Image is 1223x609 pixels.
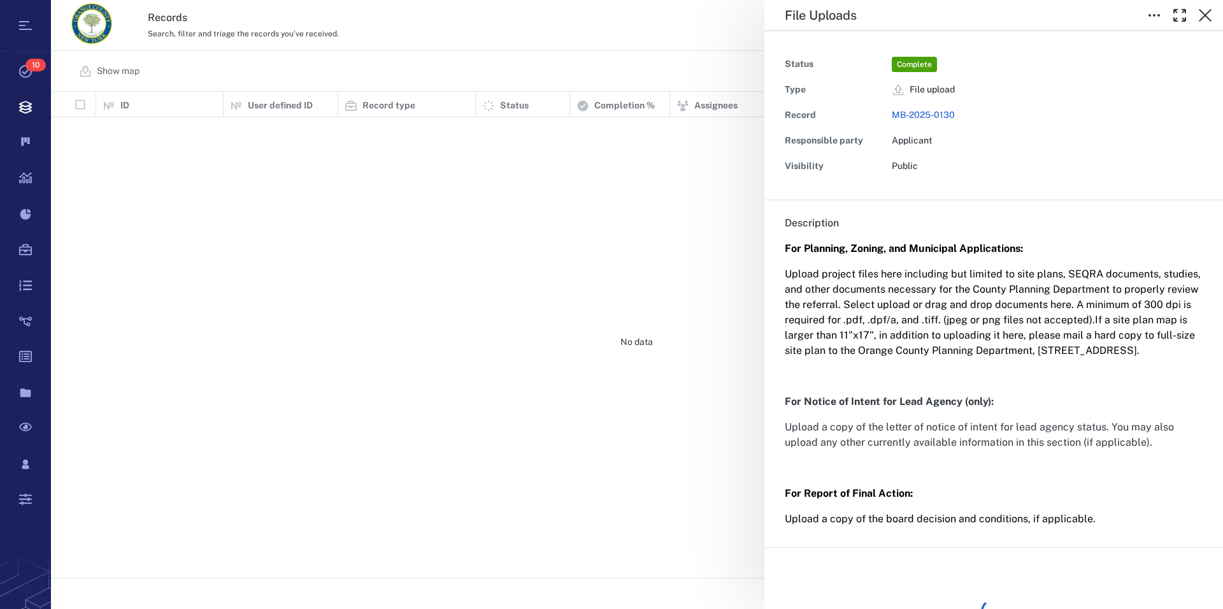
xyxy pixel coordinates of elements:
h6: Description [785,216,1203,231]
span: Applicant [892,135,933,145]
span: Public [892,161,918,171]
h5: File Uploads [785,8,857,24]
div: Status [785,55,887,73]
strong: For Report of Final Action: [785,487,913,499]
span: Complete [894,59,934,70]
div: Responsible party [785,132,887,150]
span: If a site plan map is larger than 11"x17", in addition to uploading it here, please mail a hard c... [785,314,1195,356]
a: MB-2025-0130 [892,110,955,120]
strong: For Planning, Zoning, and Municipal Applications: [785,242,1023,254]
strong: For Notice of Intent for Lead Agency (only): [785,395,994,407]
button: Close [1192,3,1218,28]
span: 10 [25,59,46,71]
p: Upload a copy of the letter of notice of intent for lead agency status. You may also upload any o... [785,420,1203,450]
div: Visibility [785,158,887,175]
button: Toggle to Edit Boxes [1141,3,1167,28]
span: Upload a copy of the board decision and conditions, if applicable. [785,513,1096,525]
span: Upload project files here including but limited to site plans, SEQRA documents, studies, and othe... [785,268,1201,326]
button: Toggle Fullscreen [1167,3,1192,28]
div: Record [785,106,887,124]
div: Type [785,81,887,99]
span: File upload [910,84,955,96]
